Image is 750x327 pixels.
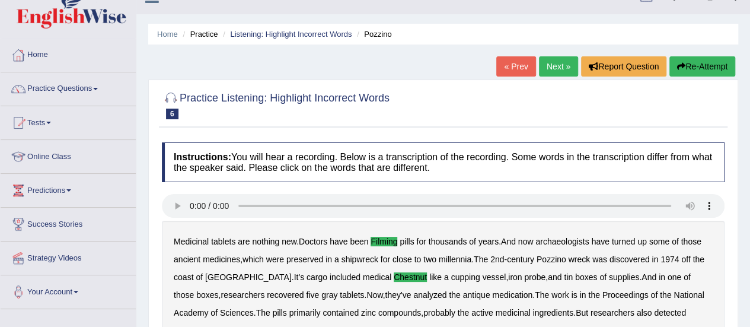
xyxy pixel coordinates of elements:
a: « Prev [496,56,535,77]
a: Online Class [1,140,136,170]
b: in [659,272,665,282]
b: one [668,272,681,282]
b: a [334,255,339,264]
button: Report Question [581,56,666,77]
a: Practice Questions [1,72,136,102]
b: contained [323,308,359,318]
b: probably [423,308,455,318]
b: new [282,237,296,246]
b: of [210,308,218,318]
b: the [449,290,460,300]
b: The [474,255,488,264]
b: which [242,255,264,264]
b: boxes [575,272,597,282]
b: And [501,237,516,246]
b: also [637,308,652,318]
b: turned [612,237,636,246]
b: two [423,255,436,264]
a: Success Stories [1,208,136,237]
b: filming [371,237,397,246]
b: for [416,237,426,246]
b: coast [174,272,193,282]
b: five [306,290,319,300]
span: 6 [166,109,178,119]
b: 2nd [490,255,504,264]
b: have [330,237,347,246]
b: medication [492,290,532,300]
b: for [381,255,390,264]
b: 1974 [660,255,679,264]
b: now [518,237,534,246]
b: probe [524,272,545,282]
b: The [256,308,270,318]
b: of [650,290,658,300]
b: is [571,290,577,300]
b: wreck [568,255,590,264]
b: up [637,237,647,246]
b: [GEOGRAPHIC_DATA] [205,272,292,282]
b: were [266,255,284,264]
b: detected [654,308,686,318]
b: iron [508,272,522,282]
b: been [350,237,368,246]
b: like [429,272,442,282]
b: medicinal [495,308,530,318]
b: to [414,255,422,264]
a: Tests [1,106,136,136]
b: primarily [289,308,321,318]
li: Pozzino [354,28,391,40]
b: of [196,272,203,282]
b: medicines [203,255,240,264]
b: work [551,290,569,300]
b: have [591,237,609,246]
b: Instructions: [174,152,231,162]
b: Pozzino [537,255,566,264]
a: Home [1,39,136,68]
b: Proceedings [602,290,649,300]
b: analyzed [413,290,446,300]
h4: You will hear a recording. Below is a transcription of the recording. Some words in the transcrip... [162,142,725,182]
b: are [238,237,250,246]
b: they've [385,290,411,300]
b: researchers [591,308,634,318]
b: Sciences [220,308,254,318]
b: those [681,237,701,246]
b: discovered [609,255,650,264]
b: close [392,255,412,264]
b: years [478,237,499,246]
b: shipwreck [342,255,378,264]
b: off [681,255,690,264]
b: gray [321,290,337,300]
b: the [458,308,469,318]
b: a [444,272,449,282]
b: National [674,290,704,300]
b: tin [564,272,573,282]
b: It's [294,272,304,282]
b: the [660,290,671,300]
b: some [649,237,669,246]
b: the [692,255,704,264]
b: preserved [286,255,323,264]
b: included [330,272,360,282]
b: thousands [429,237,467,246]
b: medical [363,272,391,282]
b: ancient [174,255,200,264]
b: of [469,237,476,246]
a: Listening: Highlight Incorrect Words [230,30,352,39]
b: tablets [340,290,364,300]
a: Your Account [1,275,136,305]
b: supplies [609,272,639,282]
b: cargo [307,272,327,282]
b: in [652,255,658,264]
button: Re-Attempt [669,56,735,77]
b: boxes [196,290,218,300]
b: chestnut [394,272,427,282]
b: and [548,272,561,282]
b: antique [463,290,490,300]
b: of [684,272,691,282]
b: compounds [378,308,421,318]
b: recovered [267,290,304,300]
b: of [672,237,679,246]
b: Now [366,290,382,300]
b: And [642,272,656,282]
